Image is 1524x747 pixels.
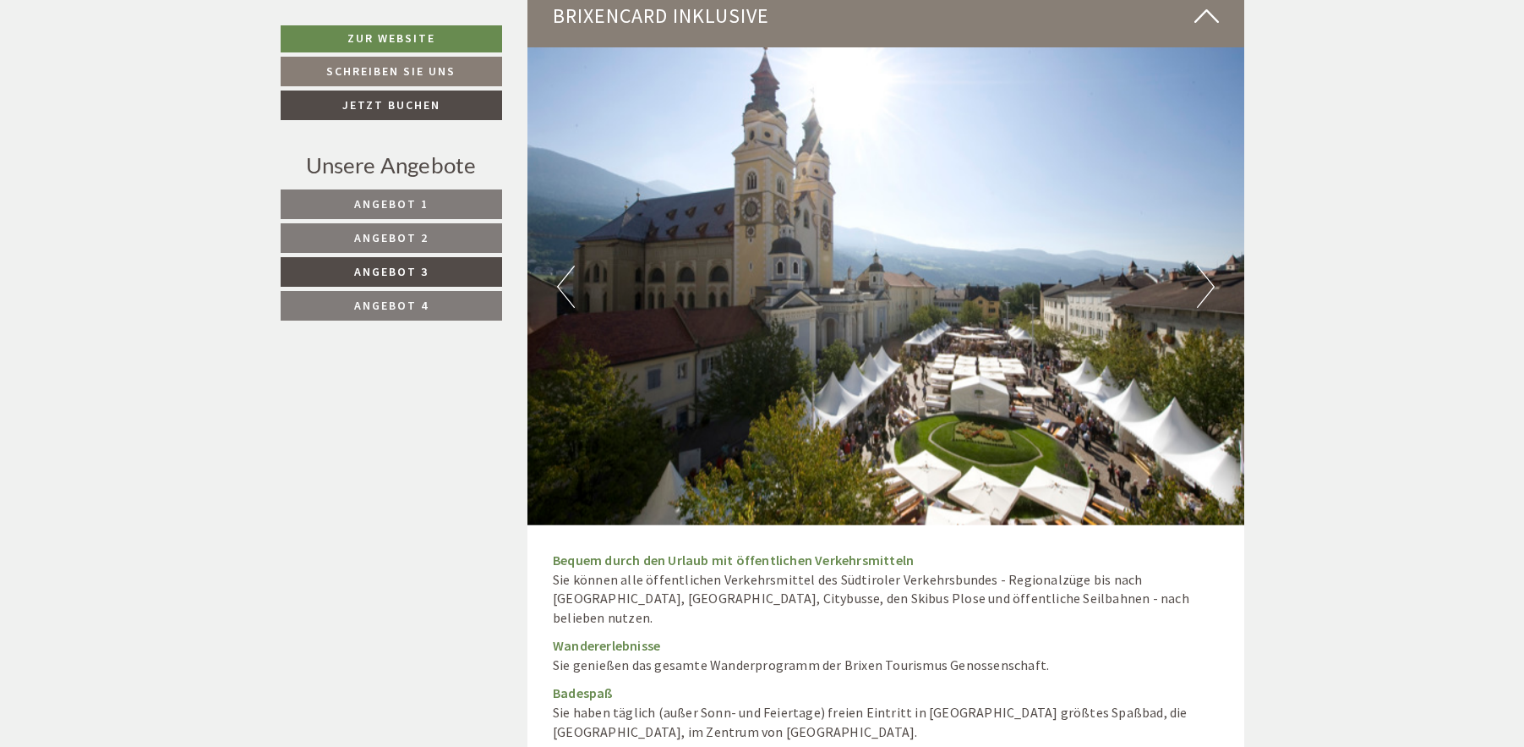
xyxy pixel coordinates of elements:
[281,91,502,120] a: Jetzt buchen
[553,636,1219,675] p: Sie genießen das gesamte Wanderprogramm der Brixen Tourismus Genossenschaft.
[553,637,660,654] strong: Wandererlebnisse
[281,150,502,181] div: Unsere Angebote
[553,684,1219,742] p: Sie haben täglich (außer Sonn- und Feiertage) freien Eintritt in [GEOGRAPHIC_DATA] größtes Spaßba...
[354,230,429,245] span: Angebot 2
[281,25,502,52] a: Zur Website
[553,552,914,568] strong: Bequem durch den Urlaub mit öffentlichen Verkehrsmitteln
[354,298,429,313] span: Angebot 4
[354,196,429,211] span: Angebot 1
[354,264,429,279] span: Angebot 3
[281,57,502,86] a: Schreiben Sie uns
[553,684,614,701] strong: Badespaß
[553,551,1219,628] p: Sie können alle öffentlichen Verkehrsmittel des Südtiroler Verkehrsbundes - Regionalzüge bis nach...
[557,266,575,308] button: Previous
[1197,266,1215,308] button: Next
